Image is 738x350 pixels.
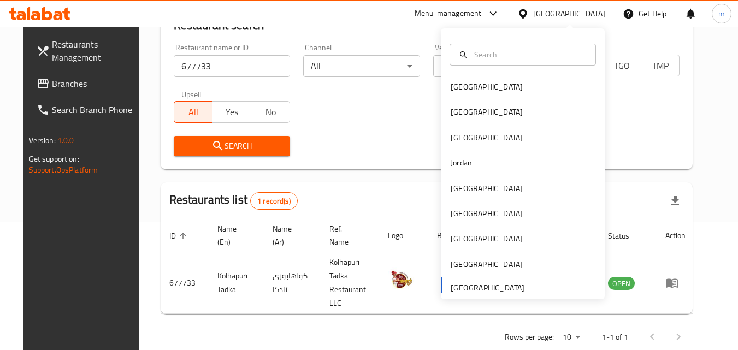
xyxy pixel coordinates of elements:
span: Branches [52,77,138,90]
label: Upsell [181,90,202,98]
table: enhanced table [161,219,694,314]
h2: Restaurants list [169,192,298,210]
div: Jordan [451,157,472,169]
span: Search [182,139,282,153]
span: Restaurants Management [52,38,138,64]
td: 2 [428,252,467,314]
div: All [303,55,420,77]
a: Restaurants Management [28,31,147,70]
div: Menu [665,276,686,289]
span: Version: [29,133,56,147]
h2: Restaurant search [174,17,680,34]
div: All [433,55,550,77]
th: Logo [379,219,428,252]
button: No [251,101,290,123]
span: Name (Ar) [273,222,308,248]
div: [GEOGRAPHIC_DATA] [451,182,523,194]
th: Branches [428,219,467,252]
button: TMP [641,55,680,76]
div: [GEOGRAPHIC_DATA] [451,132,523,144]
button: All [174,101,213,123]
span: Get support on: [29,152,79,166]
div: [GEOGRAPHIC_DATA] [451,233,523,245]
span: All [179,104,209,120]
span: OPEN [608,277,635,290]
div: Menu-management [415,7,482,20]
span: 1.0.0 [57,133,74,147]
span: Name (En) [217,222,251,248]
span: ID [169,229,190,242]
span: Yes [217,104,247,120]
input: Search [470,49,589,61]
div: [GEOGRAPHIC_DATA] [451,81,523,93]
span: Search Branch Phone [52,103,138,116]
span: m [718,8,725,20]
td: كولهابوري تادكا [264,252,321,314]
img: Kolhapuri Tadka [388,267,415,294]
p: Rows per page: [505,330,554,344]
span: No [256,104,286,120]
span: Status [608,229,643,242]
div: Export file [662,188,688,214]
div: Rows per page: [558,329,585,346]
div: [GEOGRAPHIC_DATA] [533,8,605,20]
button: Yes [212,101,251,123]
div: OPEN [608,277,635,290]
span: 1 record(s) [251,196,297,206]
div: [GEOGRAPHIC_DATA] [451,258,523,270]
button: Search [174,136,291,156]
span: Ref. Name [329,222,366,248]
a: Search Branch Phone [28,97,147,123]
td: 677733 [161,252,209,314]
input: Search for restaurant name or ID.. [174,55,291,77]
button: TGO [602,55,641,76]
span: TMP [646,58,676,74]
div: [GEOGRAPHIC_DATA] [451,207,523,220]
th: Action [657,219,694,252]
a: Branches [28,70,147,97]
div: [GEOGRAPHIC_DATA] [451,106,523,118]
td: Kolhapuri Tadka [209,252,264,314]
div: Total records count [250,192,298,210]
td: Kolhapuri Tadka Restaurant LLC [321,252,379,314]
span: TGO [607,58,637,74]
a: Support.OpsPlatform [29,163,98,177]
p: 1-1 of 1 [602,330,628,344]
